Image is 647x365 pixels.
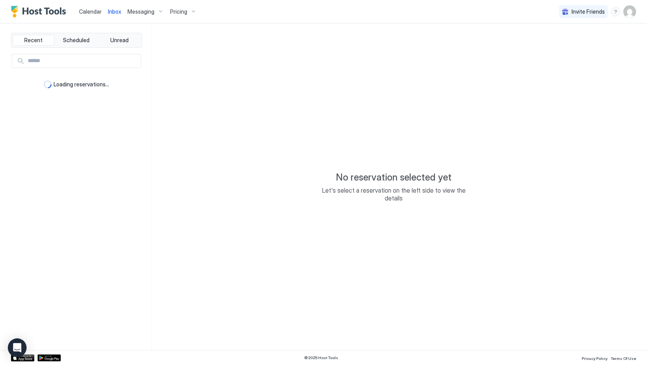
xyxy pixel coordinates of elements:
[110,37,129,44] span: Unread
[11,354,34,361] a: App Store
[11,6,70,18] a: Host Tools Logo
[11,33,142,48] div: tab-group
[316,186,472,202] span: Let's select a reservation on the left side to view the details
[127,8,154,15] span: Messaging
[63,37,90,44] span: Scheduled
[572,8,605,15] span: Invite Friends
[305,355,339,360] span: © 2025 Host Tools
[8,338,27,357] div: Open Intercom Messenger
[24,37,43,44] span: Recent
[108,8,121,15] span: Inbox
[13,35,54,46] button: Recent
[611,356,636,361] span: Terms Of Use
[79,7,102,16] a: Calendar
[582,354,608,362] a: Privacy Policy
[336,172,452,183] span: No reservation selected yet
[611,354,636,362] a: Terms Of Use
[56,35,97,46] button: Scheduled
[25,54,141,68] input: Input Field
[582,356,608,361] span: Privacy Policy
[99,35,140,46] button: Unread
[54,81,109,88] span: Loading reservations...
[44,81,52,88] div: loading
[38,354,61,361] a: Google Play Store
[611,7,620,16] div: menu
[79,8,102,15] span: Calendar
[624,5,636,18] div: User profile
[170,8,187,15] span: Pricing
[108,7,121,16] a: Inbox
